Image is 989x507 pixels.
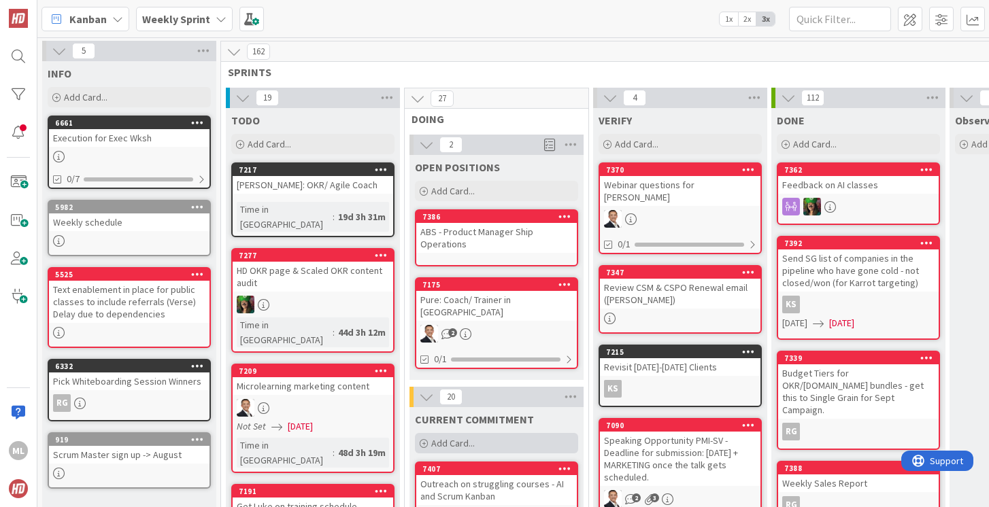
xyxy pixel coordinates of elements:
[793,138,837,150] span: Add Card...
[231,364,395,473] a: 7209Microlearning marketing contentSLNot Set[DATE]Time in [GEOGRAPHIC_DATA]:48d 3h 19m
[416,475,577,505] div: Outreach on struggling courses - AI and Scrum Kanban
[233,164,393,176] div: 7217
[48,200,211,256] a: 5982Weekly schedule
[782,423,800,440] div: RG
[778,164,939,194] div: 7362Feedback on AI classes
[778,176,939,194] div: Feedback on AI classes
[48,359,211,421] a: 6332Pick Whiteboarding Session WinnersRG
[778,352,939,419] div: 7339Budget Tiers for OKR/[DOMAIN_NAME] bundles - get this to Single Grain for Sept Campaign.
[600,176,760,206] div: Webinar questions for [PERSON_NAME]
[49,268,209,323] div: 5525Text enablement in place for public classes to include referrals (Verse) Delay due to depende...
[233,249,393,262] div: 7277
[600,279,760,309] div: Review CSM & CSPO Renewal email ([PERSON_NAME])
[600,346,760,358] div: 7215
[233,176,393,194] div: [PERSON_NAME]: OKR/ Agile Coach
[333,209,335,224] span: :
[599,345,762,407] a: 7215Revisit [DATE]-[DATE] ClientsKS
[599,162,762,254] a: 7370Webinar questions for [PERSON_NAME]SL0/1
[778,364,939,419] div: Budget Tiers for OKR/[DOMAIN_NAME] bundles - get this to Single Grain for Sept Campaign.
[233,365,393,377] div: 7209
[335,209,389,224] div: 19d 3h 31m
[416,463,577,505] div: 7407Outreach on struggling courses - AI and Scrum Kanban
[231,113,260,127] span: TODO
[448,328,457,337] span: 2
[439,137,463,153] span: 2
[233,365,393,395] div: 7209Microlearning marketing content
[48,267,211,348] a: 5525Text enablement in place for public classes to include referrals (Verse) Delay due to depende...
[720,12,738,26] span: 1x
[606,165,760,175] div: 7370
[9,9,28,28] img: Visit kanbanzone.com
[248,138,291,150] span: Add Card...
[604,380,622,398] div: KS
[434,352,447,366] span: 0/1
[237,399,254,417] img: SL
[237,420,266,432] i: Not Set
[777,162,940,225] a: 7362Feedback on AI classesSL
[803,198,821,215] img: SL
[64,91,107,103] span: Add Card...
[606,347,760,357] div: 7215
[9,441,28,460] div: ML
[431,437,475,449] span: Add Card...
[416,223,577,253] div: ABS - Product Manager Ship Operations
[49,434,209,464] div: 919Scrum Master sign up -> August
[48,432,211,489] a: 919Scrum Master sign up -> August
[600,358,760,376] div: Revisit [DATE]-[DATE] Clients
[778,237,939,292] div: 7392Send SG list of companies in the pipeline who have gone cold - not closed/won (for Karrot tar...
[778,474,939,492] div: Weekly Sales Report
[778,352,939,364] div: 7339
[49,117,209,129] div: 6661
[72,43,95,59] span: 5
[49,360,209,390] div: 6332Pick Whiteboarding Session Winners
[247,43,270,60] span: 162
[599,265,762,334] a: 7347Review CSM & CSPO Renewal email ([PERSON_NAME])
[233,249,393,292] div: 7277HD OKR page & Scaled OKR content audit
[778,249,939,292] div: Send SG list of companies in the pipeline who have gone cold - not closed/won (for Karrot targeting)
[600,419,760,486] div: 7090Speaking Opportunity PMI-SV - Deadline for submission: [DATE] + MARKETING once the talk gets ...
[623,90,646,106] span: 4
[55,270,209,279] div: 5525
[55,203,209,212] div: 5982
[239,487,393,496] div: 7191
[49,372,209,390] div: Pick Whiteboarding Session Winners
[416,463,577,475] div: 7407
[335,325,389,340] div: 44d 3h 12m
[784,353,939,363] div: 7339
[600,164,760,176] div: 7370
[49,434,209,446] div: 919
[49,394,209,412] div: RG
[49,268,209,281] div: 5525
[333,325,335,340] span: :
[416,279,577,291] div: 7175
[233,262,393,292] div: HD OKR page & Scaled OKR content audit
[49,213,209,231] div: Weekly schedule
[632,493,641,502] span: 2
[600,164,760,206] div: 7370Webinar questions for [PERSON_NAME]
[784,165,939,175] div: 7362
[778,296,939,313] div: KS
[412,112,571,126] span: DOING
[49,117,209,147] div: 6661Execution for Exec Wksh
[231,248,395,353] a: 7277HD OKR page & Scaled OKR content auditSLTime in [GEOGRAPHIC_DATA]:44d 3h 12m
[333,445,335,460] span: :
[55,362,209,371] div: 6332
[431,90,454,107] span: 27
[789,7,891,31] input: Quick Filter...
[801,90,824,106] span: 112
[600,346,760,376] div: 7215Revisit [DATE]-[DATE] Clients
[416,211,577,253] div: 7386ABS - Product Manager Ship Operations
[784,239,939,248] div: 7392
[49,360,209,372] div: 6332
[49,201,209,231] div: 5982Weekly schedule
[778,462,939,474] div: 7388
[231,162,395,237] a: 7217[PERSON_NAME]: OKR/ Agile CoachTime in [GEOGRAPHIC_DATA]:19d 3h 31m
[49,446,209,464] div: Scrum Master sign up -> August
[618,237,631,251] span: 0/1
[606,421,760,430] div: 7090
[49,281,209,323] div: Text enablement in place for public classes to include referrals (Verse) Delay due to dependencies
[600,419,760,432] div: 7090
[422,212,577,222] div: 7386
[606,268,760,277] div: 7347
[777,236,940,340] a: 7392Send SG list of companies in the pipeline who have gone cold - not closed/won (for Karrot tar...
